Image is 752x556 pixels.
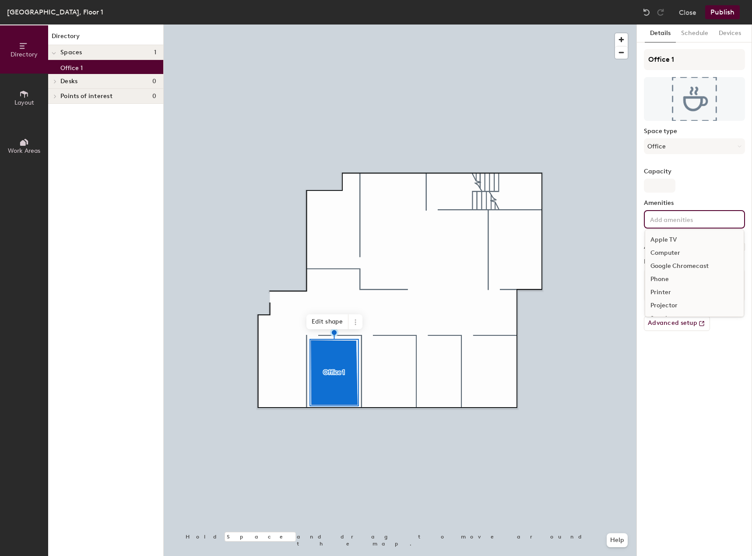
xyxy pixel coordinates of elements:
[644,258,745,265] label: Notes
[645,286,744,299] div: Printer
[152,78,156,85] span: 0
[648,214,727,224] input: Add amenities
[645,25,676,42] button: Details
[60,78,77,85] span: Desks
[642,8,651,17] img: Undo
[644,243,675,250] label: Accessible
[679,5,696,19] button: Close
[644,128,745,135] label: Space type
[152,93,156,100] span: 0
[154,49,156,56] span: 1
[645,273,744,286] div: Phone
[60,62,83,72] p: Office 1
[306,314,348,329] span: Edit shape
[644,168,745,175] label: Capacity
[656,8,665,17] img: Redo
[48,32,163,45] h1: Directory
[705,5,740,19] button: Publish
[60,49,82,56] span: Spaces
[645,299,744,312] div: Projector
[645,312,744,325] div: Speakers
[645,246,744,260] div: Computer
[8,147,40,155] span: Work Areas
[644,77,745,121] img: The space named Office 1
[644,316,710,331] button: Advanced setup
[676,25,713,42] button: Schedule
[7,7,103,18] div: [GEOGRAPHIC_DATA], Floor 1
[645,260,744,273] div: Google Chromecast
[644,200,745,207] label: Amenities
[11,51,38,58] span: Directory
[644,138,745,154] button: Office
[645,233,744,246] div: Apple TV
[713,25,746,42] button: Devices
[607,533,628,547] button: Help
[14,99,34,106] span: Layout
[60,93,112,100] span: Points of interest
